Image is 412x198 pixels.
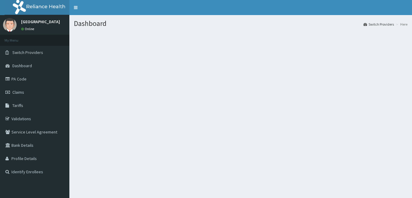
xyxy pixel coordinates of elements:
[12,50,43,55] span: Switch Providers
[12,63,32,68] span: Dashboard
[12,103,23,108] span: Tariffs
[74,20,407,27] h1: Dashboard
[12,90,24,95] span: Claims
[21,27,36,31] a: Online
[21,20,60,24] p: [GEOGRAPHIC_DATA]
[3,18,17,32] img: User Image
[363,22,394,27] a: Switch Providers
[395,22,407,27] li: Here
